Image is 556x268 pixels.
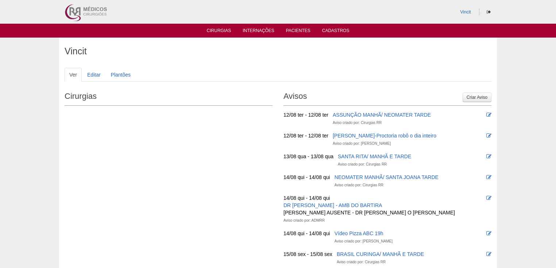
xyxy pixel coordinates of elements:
a: Editar [82,68,105,82]
div: 14/08 qui - 14/08 qui [283,194,330,202]
i: Editar [486,175,491,180]
div: [PERSON_NAME] AUSENTE - DR [PERSON_NAME] O [PERSON_NAME] [283,209,455,216]
i: Editar [486,195,491,201]
div: Aviso criado por: ADMRR [283,217,325,224]
a: NEOMATER MANHÃ/ SANTA JOANA TARDE [335,174,439,180]
h2: Cirurgias [65,89,273,106]
a: ASSUNÇÃO MANHÃ/ NEOMATER TARDE [333,112,431,118]
a: Plantões [106,68,135,82]
i: Sair [487,10,491,14]
i: Editar [486,252,491,257]
div: Aviso criado por: [PERSON_NAME] [335,238,393,245]
i: Editar [486,112,491,117]
a: Cadastros [322,28,350,35]
div: 14/08 qui - 14/08 qui [283,174,330,181]
a: SANTA RITA/ MANHÃ E TARDE [338,154,411,159]
i: Editar [486,133,491,138]
a: Cirurgias [207,28,231,35]
a: Vincit [460,9,471,15]
div: Aviso criado por: Cirurgias RR [335,182,383,189]
i: Editar [486,154,491,159]
a: DR [PERSON_NAME] - AMB DO BARTIRA [283,202,382,208]
a: Ver [65,68,82,82]
a: Vídeo Pizza ABC 19h [335,230,383,236]
div: 13/08 qua - 13/08 qua [283,153,333,160]
div: Aviso criado por: Cirurgias RR [333,119,382,127]
div: Aviso criado por: [PERSON_NAME] [333,140,391,147]
a: [PERSON_NAME]-Proctoria robô o dia inteiro [333,133,436,139]
div: 12/08 ter - 12/08 ter [283,132,328,139]
a: Criar Aviso [463,93,491,102]
div: 14/08 qui - 14/08 qui [283,230,330,237]
i: Editar [486,231,491,236]
h1: Vincit [65,47,491,56]
a: Internações [243,28,274,35]
div: Aviso criado por: Cirurgias RR [338,161,387,168]
div: Aviso criado por: Cirurgias RR [337,259,386,266]
div: 12/08 ter - 12/08 ter [283,111,328,119]
h2: Avisos [283,89,491,106]
a: BRASIL CURINGA/ MANHÃ E TARDE [337,251,424,257]
a: Pacientes [286,28,310,35]
div: 15/08 sex - 15/08 sex [283,250,332,258]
